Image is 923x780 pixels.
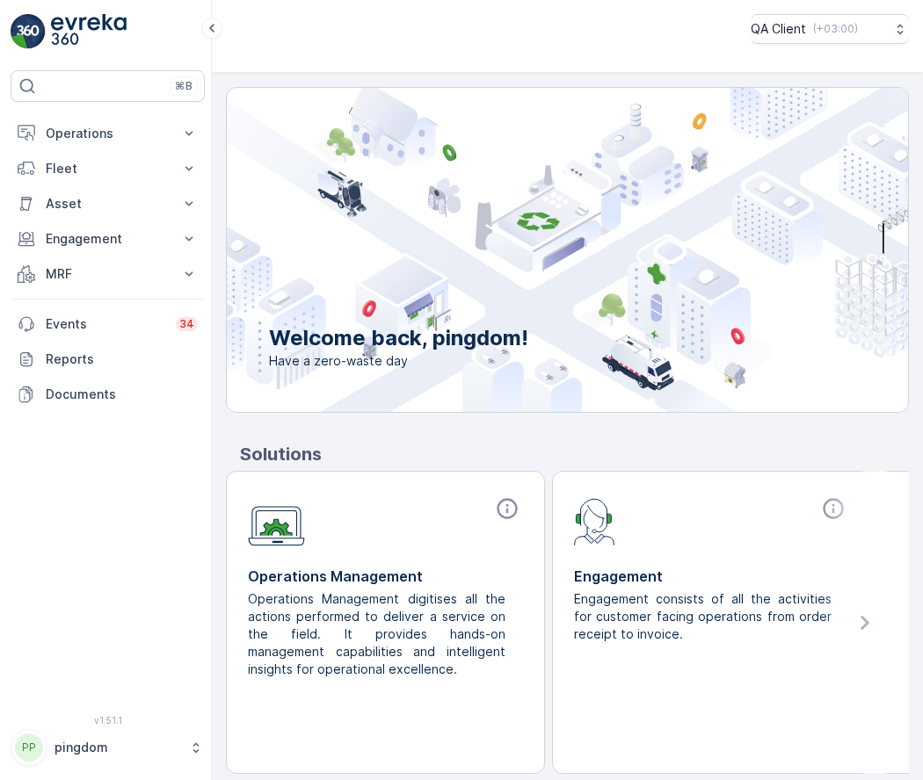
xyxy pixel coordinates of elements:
button: Operations [11,116,205,151]
p: Fleet [46,160,170,177]
button: Asset [11,186,205,221]
p: Engagement consists of all the activities for customer facing operations from order receipt to in... [574,590,835,643]
p: Operations [46,125,170,142]
p: Engagement [46,230,170,248]
a: Reports [11,342,205,377]
p: pingdom [55,739,180,756]
p: Engagement [574,566,849,587]
a: Events34 [11,307,205,342]
p: Documents [46,386,198,403]
p: QA Client [751,20,806,38]
button: PPpingdom [11,729,205,766]
span: v 1.51.1 [11,715,205,726]
img: logo_light-DOdMpM7g.png [51,14,127,49]
a: Documents [11,377,205,412]
p: Operations Management [248,566,523,587]
button: MRF [11,256,205,292]
img: city illustration [148,88,908,412]
img: module-icon [574,496,615,545]
img: module-icon [248,496,305,546]
p: Reports [46,350,198,368]
p: Welcome back, pingdom! [269,324,528,352]
div: PP [15,733,43,762]
button: QA Client(+03:00) [751,14,909,44]
button: Fleet [11,151,205,186]
p: ⌘B [175,79,193,93]
p: Asset [46,195,170,213]
span: Have a zero-waste day [269,352,528,370]
p: Operations Management digitises all the actions performed to deliver a service on the field. It p... [248,590,509,678]
p: ( +03:00 ) [813,22,858,36]
p: MRF [46,265,170,283]
p: Events [46,315,165,333]
button: Engagement [11,221,205,256]
p: 34 [179,317,194,331]
img: logo [11,14,46,49]
p: Solutions [240,441,909,467]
